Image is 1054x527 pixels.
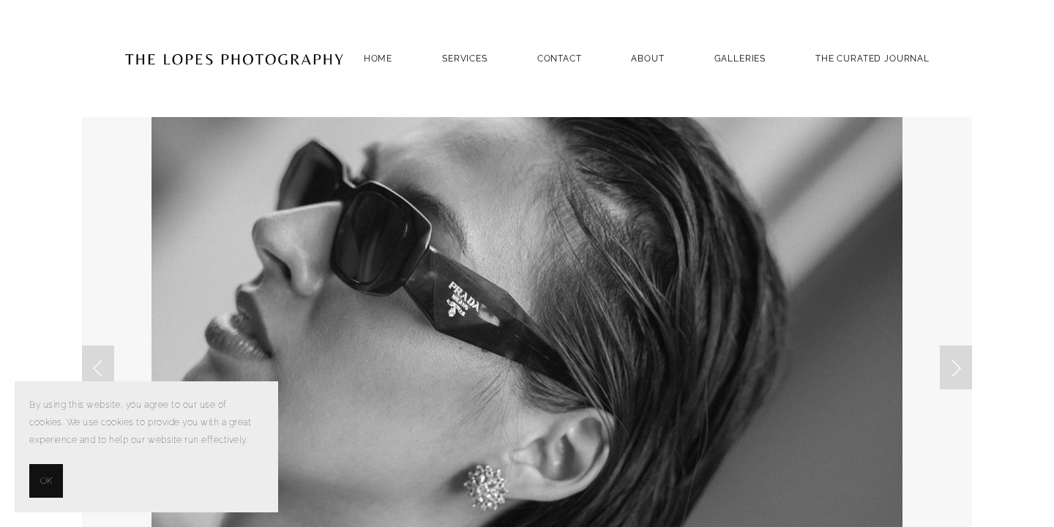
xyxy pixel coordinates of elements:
button: OK [29,464,63,498]
a: THE CURATED JOURNAL [815,48,930,68]
img: Portugal Wedding Photographer | The Lopes Photography [124,23,344,94]
a: GALLERIES [714,48,766,68]
a: Contact [537,48,582,68]
a: SERVICES [442,53,487,64]
span: OK [40,472,52,490]
a: Previous Slide [82,345,114,389]
a: ABOUT [631,48,664,68]
p: By using this website, you agree to our use of cookies. We use cookies to provide you with a grea... [29,396,263,449]
a: Home [364,48,392,68]
section: Cookie banner [15,381,278,512]
a: Next Slide [940,345,972,389]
